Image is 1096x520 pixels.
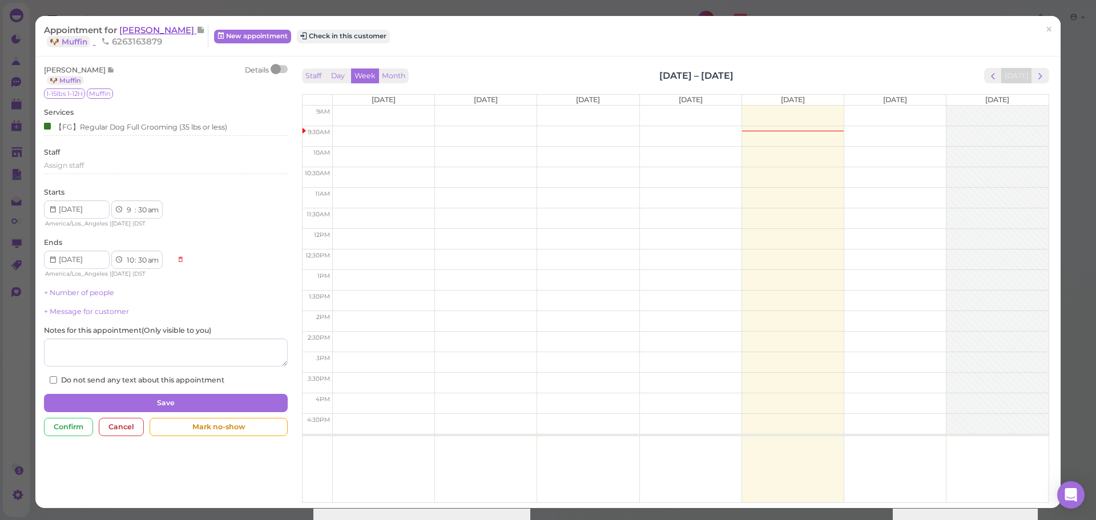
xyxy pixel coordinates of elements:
[1038,17,1059,43] a: ×
[308,128,330,136] span: 9:30am
[302,68,325,84] button: Staff
[44,88,85,99] span: 1-15lbs 1-12H
[378,68,409,84] button: Month
[44,120,227,132] div: 【FG】Regular Dog Full Grooming (35 lbs or less)
[307,211,330,218] span: 11:30am
[474,95,498,104] span: [DATE]
[305,170,330,177] span: 10:30am
[44,269,171,279] div: | |
[44,161,84,170] span: Assign staff
[45,220,108,227] span: America/Los_Angeles
[316,396,330,403] span: 4pm
[47,76,84,85] a: 🐶 Muffin
[134,270,146,277] span: DST
[307,416,330,424] span: 4:30pm
[196,25,205,35] span: Note
[44,219,171,229] div: | |
[101,36,162,47] span: 6263163879
[305,252,330,259] span: 12:30pm
[316,354,330,362] span: 3pm
[111,270,131,277] span: [DATE]
[309,293,330,300] span: 1:30pm
[44,66,107,74] span: [PERSON_NAME]
[315,190,330,197] span: 11am
[214,30,291,43] a: New appointment
[134,220,146,227] span: DST
[316,313,330,321] span: 2pm
[44,237,62,248] label: Ends
[44,288,114,297] a: + Number of people
[984,68,1002,83] button: prev
[985,95,1009,104] span: [DATE]
[1057,481,1085,509] div: Open Intercom Messenger
[351,68,379,84] button: Week
[576,95,600,104] span: [DATE]
[317,272,330,280] span: 1pm
[245,65,269,86] div: Details
[883,95,907,104] span: [DATE]
[50,375,224,385] label: Do not send any text about this appointment
[316,108,330,115] span: 9am
[324,68,352,84] button: Day
[87,88,113,99] span: Muffin
[50,376,57,384] input: Do not send any text about this appointment
[44,325,211,336] label: Notes for this appointment ( Only visible to you )
[1001,68,1032,83] button: [DATE]
[1031,68,1049,83] button: next
[44,107,74,118] label: Services
[372,95,396,104] span: [DATE]
[44,187,65,197] label: Starts
[44,147,60,158] label: Staff
[44,25,208,47] div: Appointment for
[44,25,205,47] a: [PERSON_NAME] 🐶 Muffin
[45,270,108,277] span: America/Los_Angeles
[119,25,196,35] span: [PERSON_NAME]
[679,95,703,104] span: [DATE]
[150,418,287,436] div: Mark no-show
[308,334,330,341] span: 2:30pm
[314,231,330,239] span: 12pm
[44,418,93,436] div: Confirm
[297,30,390,43] button: Check in this customer
[308,375,330,382] span: 3:30pm
[1045,22,1053,38] span: ×
[781,95,805,104] span: [DATE]
[313,149,330,156] span: 10am
[99,418,144,436] div: Cancel
[107,66,115,74] span: Note
[659,69,734,82] h2: [DATE] – [DATE]
[44,307,129,316] a: + Message for customer
[47,36,90,47] a: 🐶 Muffin
[111,220,131,227] span: [DATE]
[44,394,287,412] button: Save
